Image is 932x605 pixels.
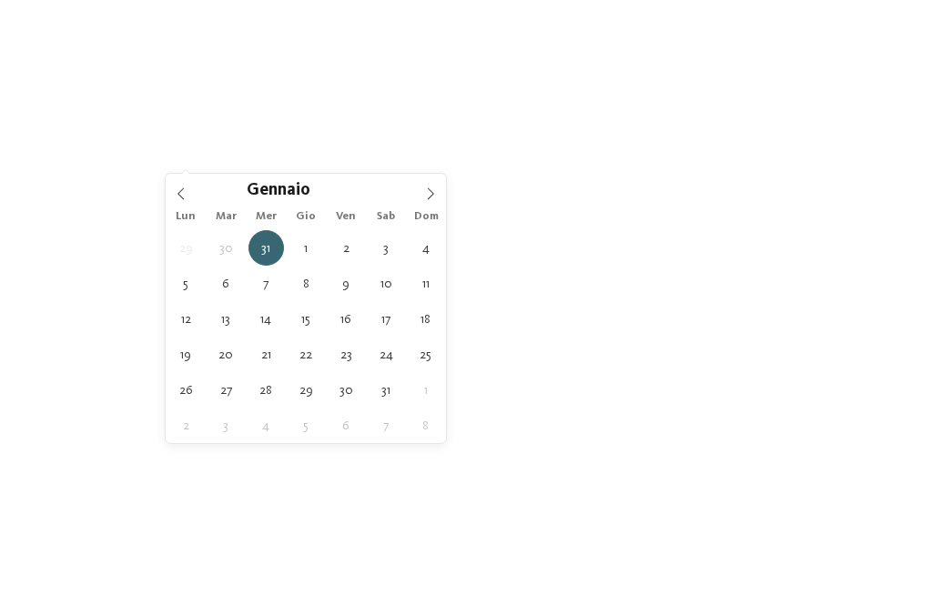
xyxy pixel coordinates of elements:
span: Febbraio 7, 2026 [369,408,404,443]
span: Dicembre 31, 2025 [248,230,284,266]
span: Gennaio 2, 2026 [329,230,364,266]
span: Lun [166,211,206,223]
span: Gennaio 1, 2026 [289,230,324,266]
span: Mer [246,211,286,223]
span: Febbraio 6, 2026 [329,408,364,443]
span: Gennaio 6, 2026 [208,266,244,301]
span: Panoramica degli hotel [83,282,194,297]
span: Gio [286,211,326,223]
span: Dom [406,211,446,223]
span: Febbraio 5, 2026 [289,408,324,443]
span: A contatto con la natura [704,265,883,283]
img: Familienhotels Südtirol [841,18,932,64]
span: Family Experiences [615,150,706,163]
input: Year [310,180,370,199]
span: Gennaio 13, 2026 [208,301,244,337]
span: Gennaio 18, 2026 [408,301,443,337]
span: Gennaio 4, 2026 [408,230,443,266]
span: Gennaio 19, 2026 [168,337,204,372]
span: Gennaio 10, 2026 [369,266,404,301]
a: Hotel sulle piste da sci per bambini: divertimento senza confini [GEOGRAPHIC_DATA] Da scoprire [473,224,677,338]
span: Febbraio 3, 2026 [208,408,244,443]
span: Febbraio 4, 2026 [248,408,284,443]
span: Gennaio 24, 2026 [369,337,404,372]
span: Gennaio 12, 2026 [168,301,204,337]
span: Gennaio 15, 2026 [289,301,324,337]
span: Gennaio 21, 2026 [248,337,284,372]
p: Per molte famiglie l'[GEOGRAPHIC_DATA] è la prima scelta quando pensano a una e per ovvie ragioni... [36,412,896,534]
span: Gennaio [247,183,310,200]
span: Febbraio 2, 2026 [168,408,204,443]
span: Gennaio 30, 2026 [329,372,364,408]
span: Menu [886,34,915,49]
span: Familienhotels [88,265,188,283]
span: Dicembre 29, 2025 [168,230,204,266]
span: [DATE] [188,150,279,163]
span: Gennaio 11, 2026 [408,266,443,301]
span: Ricordi d’infanzia [752,282,836,297]
span: [DATE] [46,150,137,163]
span: Gennaio 23, 2026 [329,337,364,372]
span: Gennaio 29, 2026 [289,372,324,408]
span: Gennaio 7, 2026 [248,266,284,301]
span: Da scoprire [548,282,603,297]
span: Gennaio 9, 2026 [329,266,364,301]
span: Mar [206,211,246,223]
span: Gennaio 31, 2026 [369,372,404,408]
span: Gennaio 22, 2026 [289,337,324,372]
span: Ven [326,211,366,223]
a: vacanza invernale con i bambini [549,415,736,429]
span: Sab [366,211,406,223]
span: [GEOGRAPHIC_DATA] [513,265,638,283]
span: Regione [330,150,421,163]
span: Gennaio 27, 2026 [208,372,244,408]
a: Hotel sulle piste da sci per bambini: divertimento senza confini Familienhotels Panoramica degli ... [36,224,240,338]
span: Gennaio 16, 2026 [329,301,364,337]
span: Gennaio 8, 2026 [289,266,324,301]
span: Dicembre 30, 2025 [208,230,244,266]
span: Dov’è che si va? Nel nostro hotel sulle piste da sci per bambini! [66,365,866,399]
strong: hotel sulle piste da sci per bambini [147,435,368,449]
span: Febbraio 8, 2026 [408,408,443,443]
span: Gennaio 28, 2026 [248,372,284,408]
span: Gennaio 20, 2026 [208,337,244,372]
span: I miei desideri [473,150,564,163]
a: Hotel sulle piste da sci per bambini: divertimento senza confini A contatto con la natura Ricordi... [692,224,896,338]
span: Gennaio 17, 2026 [369,301,404,337]
span: Gennaio 5, 2026 [168,266,204,301]
span: Gennaio 26, 2026 [168,372,204,408]
a: trova l’hotel [772,140,908,172]
span: Gennaio 14, 2026 [248,301,284,337]
span: Gennaio 25, 2026 [408,337,443,372]
span: Febbraio 1, 2026 [408,372,443,408]
span: Gennaio 3, 2026 [369,230,404,266]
